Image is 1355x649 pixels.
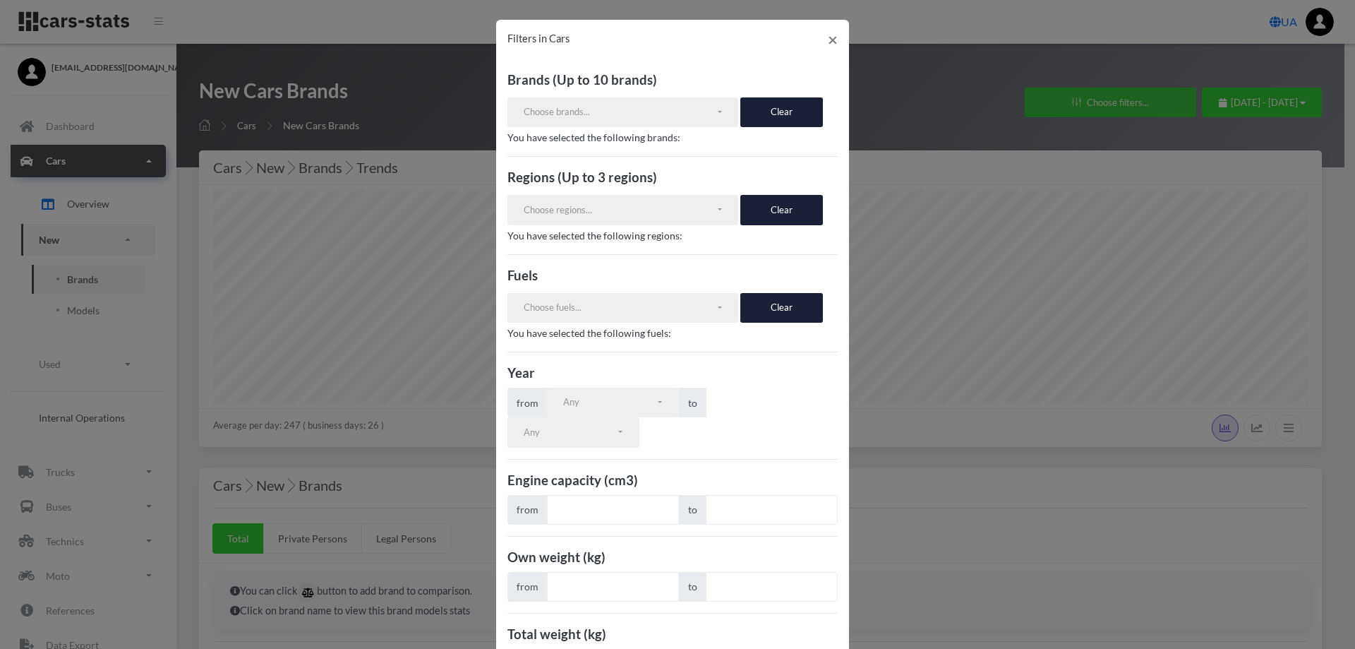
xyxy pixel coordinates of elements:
span: You have selected the following fuels: [507,327,671,339]
span: You have selected the following brands: [507,131,680,143]
b: Own weight (kg) [507,549,606,565]
button: Any [547,388,679,417]
span: from [507,572,548,602]
span: You have selected the following regions: [507,230,682,242]
button: Choose fuels... [507,293,739,323]
span: to [679,495,706,525]
div: Any [524,426,616,440]
button: Clear [740,293,823,323]
button: Any [507,417,639,447]
b: Fuels [507,268,538,283]
b: Regions (Up to 3 regions) [507,169,657,185]
div: Choose brands... [524,105,716,119]
span: × [828,29,838,49]
button: Choose regions... [507,195,739,225]
div: Any [563,395,656,410]
b: Brands (Up to 10 brands) [507,72,657,88]
span: from [507,388,548,417]
button: Clear [740,195,823,225]
b: Year [507,365,535,381]
b: Total weight (kg) [507,626,606,642]
button: Clear [740,97,823,127]
span: to [679,388,706,417]
div: Choose regions... [524,203,716,218]
div: Choose fuels... [524,301,716,315]
span: Filters in Cars [507,32,570,44]
button: Close [817,20,849,59]
span: from [507,495,548,525]
button: Choose brands... [507,97,739,127]
b: Engine capacity (cm3) [507,472,638,488]
span: to [679,572,706,602]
